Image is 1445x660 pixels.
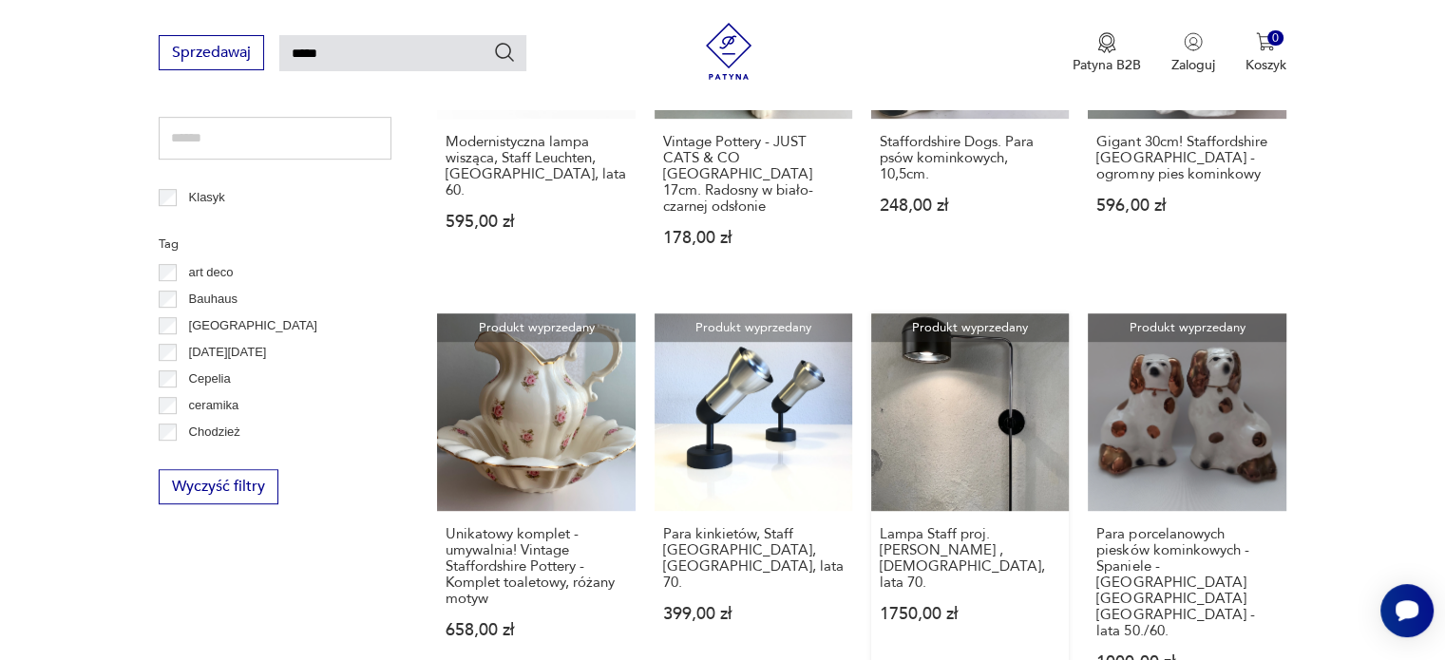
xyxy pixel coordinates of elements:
[189,395,239,416] p: ceramika
[1096,134,1277,182] h3: Gigant 30cm! Staffordshire [GEOGRAPHIC_DATA] - ogromny pies kominkowy
[663,230,844,246] p: 178,00 zł
[880,134,1060,182] h3: Staffordshire Dogs. Para psów kominkowych, 10,5cm.
[880,526,1060,591] h3: Lampa Staff proj. [PERSON_NAME] ,[DEMOGRAPHIC_DATA], lata 70.
[189,315,317,336] p: [GEOGRAPHIC_DATA]
[189,448,237,469] p: Ćmielów
[446,526,626,607] h3: Unikatowy komplet - umywalnia! Vintage Staffordshire Pottery - Komplet toaletowy, różany motyw
[446,622,626,638] p: 658,00 zł
[1245,56,1286,74] p: Koszyk
[446,134,626,198] h3: Modernistyczna lampa wisząca, Staff Leuchten, [GEOGRAPHIC_DATA], lata 60.
[446,214,626,230] p: 595,00 zł
[663,606,844,622] p: 399,00 zł
[189,368,231,389] p: Cepelia
[189,187,225,208] p: Klasyk
[189,262,234,283] p: art deco
[1171,32,1215,74] button: Zaloguj
[159,47,264,61] a: Sprzedawaj
[1380,584,1434,637] iframe: Smartsupp widget button
[1245,32,1286,74] button: 0Koszyk
[663,134,844,215] h3: Vintage Pottery - JUST CATS & CO [GEOGRAPHIC_DATA] 17cm. Radosny w biało-czarnej odsłonie
[1073,32,1141,74] button: Patyna B2B
[880,606,1060,622] p: 1750,00 zł
[189,342,267,363] p: [DATE][DATE]
[1073,56,1141,74] p: Patyna B2B
[189,289,238,310] p: Bauhaus
[700,23,757,80] img: Patyna - sklep z meblami i dekoracjami vintage
[159,35,264,70] button: Sprzedawaj
[1267,30,1283,47] div: 0
[1096,526,1277,639] h3: Para porcelanowych piesków kominkowych - Spaniele - [GEOGRAPHIC_DATA] [GEOGRAPHIC_DATA] [GEOGRAPH...
[1256,32,1275,51] img: Ikona koszyka
[1096,198,1277,214] p: 596,00 zł
[159,469,278,504] button: Wyczyść filtry
[1097,32,1116,53] img: Ikona medalu
[1171,56,1215,74] p: Zaloguj
[493,41,516,64] button: Szukaj
[663,526,844,591] h3: Para kinkietów, Staff [GEOGRAPHIC_DATA], [GEOGRAPHIC_DATA], lata 70.
[1184,32,1203,51] img: Ikonka użytkownika
[159,234,391,255] p: Tag
[880,198,1060,214] p: 248,00 zł
[189,422,240,443] p: Chodzież
[1073,32,1141,74] a: Ikona medaluPatyna B2B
